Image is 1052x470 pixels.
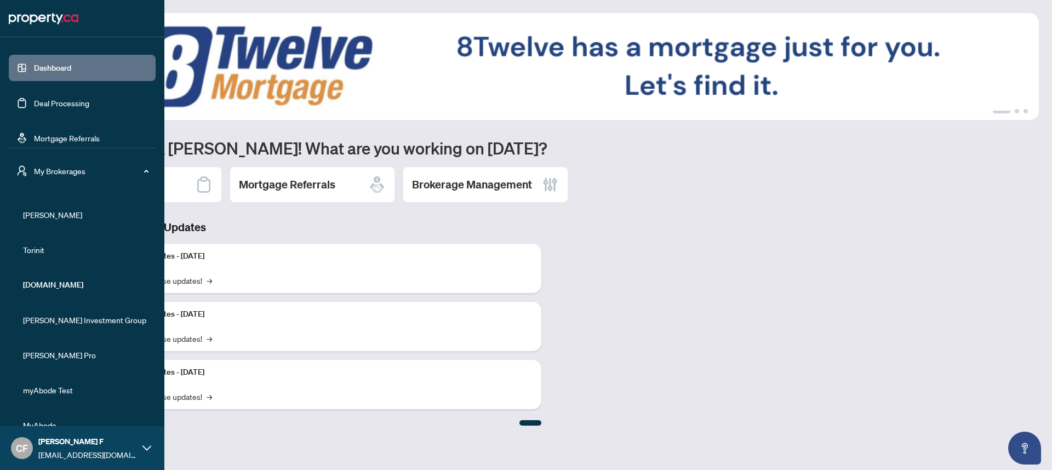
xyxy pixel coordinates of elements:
[1015,109,1019,113] button: 2
[38,449,137,461] span: [EMAIL_ADDRESS][DOMAIN_NAME]
[115,250,533,262] p: Platform Updates - [DATE]
[38,435,137,448] span: [PERSON_NAME] F
[412,177,532,192] h2: Brokerage Management
[16,165,27,176] span: user-switch
[23,279,148,291] span: [DOMAIN_NAME]
[239,177,335,192] h2: Mortgage Referrals
[23,209,148,221] span: [PERSON_NAME]
[207,333,212,345] span: →
[1008,432,1041,465] button: Open asap
[23,314,148,326] span: [PERSON_NAME] Investment Group
[23,419,148,431] span: MyAbode
[34,63,71,73] a: Dashboard
[34,98,89,108] a: Deal Processing
[9,10,78,27] img: logo
[23,384,148,396] span: myAbode Test
[34,165,148,177] span: My Brokerages
[207,391,212,403] span: →
[57,13,1039,120] img: Slide 0
[115,308,533,320] p: Platform Updates - [DATE]
[1024,109,1028,113] button: 3
[57,220,541,235] h3: Brokerage & Industry Updates
[115,366,533,379] p: Platform Updates - [DATE]
[993,109,1010,113] button: 1
[57,137,1039,158] h1: Welcome back [PERSON_NAME]! What are you working on [DATE]?
[23,349,148,361] span: [PERSON_NAME] Pro
[34,133,100,143] a: Mortgage Referrals
[16,440,28,456] span: CF
[207,274,212,286] span: →
[23,244,148,256] span: Torinit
